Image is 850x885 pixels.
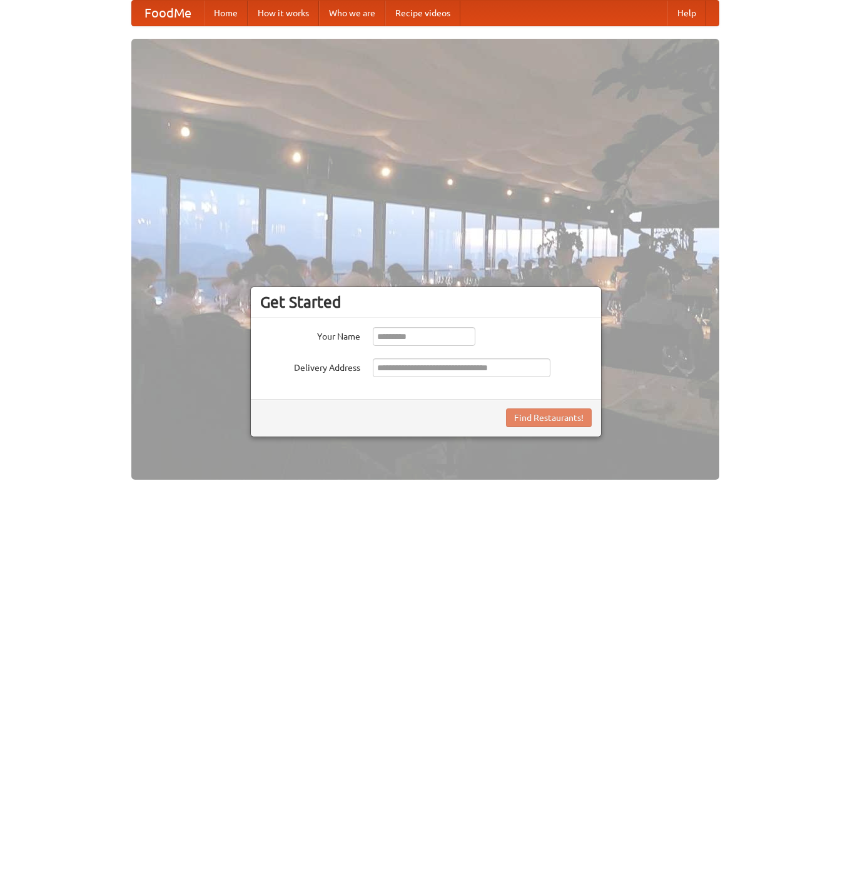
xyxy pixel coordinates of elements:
[506,408,592,427] button: Find Restaurants!
[248,1,319,26] a: How it works
[667,1,706,26] a: Help
[204,1,248,26] a: Home
[132,1,204,26] a: FoodMe
[260,293,592,311] h3: Get Started
[385,1,460,26] a: Recipe videos
[260,358,360,374] label: Delivery Address
[319,1,385,26] a: Who we are
[260,327,360,343] label: Your Name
